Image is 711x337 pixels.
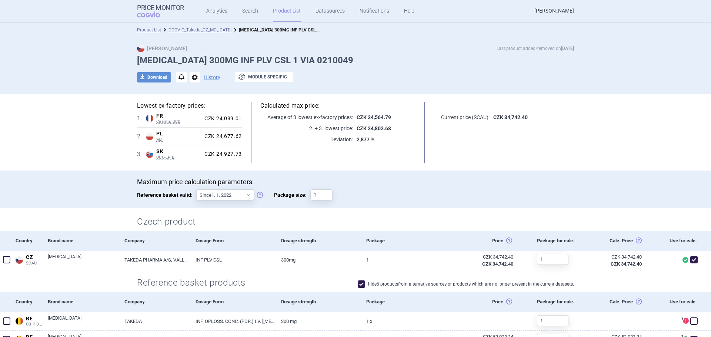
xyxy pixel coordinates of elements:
[168,27,231,33] a: COGVIO_Takeda_CZ_MC_[DATE]
[276,292,361,312] div: Dosage strength
[137,114,146,123] span: 1 .
[239,26,347,33] strong: [MEDICAL_DATA] 300MG INF PLV CSL 1 VIA 0210049
[137,277,251,289] h2: Reference basket products
[358,280,574,288] label: hide 6 products from alternative sources or products which are no longer present in the current d...
[137,72,171,82] button: Download
[137,132,146,141] span: 2 .
[161,26,231,34] li: COGVIO_Takeda_CZ_MC_05.09.2025
[48,315,119,328] a: [MEDICAL_DATA]
[16,256,23,264] img: Czech Republic
[497,45,574,52] p: Last product added/removed on
[119,251,190,269] a: TAKEDA PHARMA A/S, VALLENSBAEK STRAND
[156,137,201,142] span: MZ
[156,113,201,119] span: FR
[196,189,254,200] select: Reference basket valid:
[26,254,42,261] span: CZ
[137,216,574,228] h2: Czech product
[361,231,446,251] div: Package
[452,254,513,267] abbr: Česko ex-factory
[204,75,220,80] button: History
[357,137,374,142] strong: 2,877 %
[146,115,153,122] img: France
[260,125,353,132] p: 2. + 3. lowest price:
[310,189,333,200] input: Package size:
[231,26,320,34] li: ENTYVIO 300MG INF PLV CSL 1 VIA 0210049
[137,55,574,66] h1: [MEDICAL_DATA] 300MG INF PLV CSL 1 VIA 0210049
[276,251,361,269] a: 300MG
[446,231,531,251] div: Price
[561,46,574,51] strong: [DATE]
[588,292,651,312] div: Calc. Price
[137,45,144,52] img: CZ
[119,231,190,251] div: Company
[361,292,446,312] div: Package
[361,251,446,269] a: 1
[235,72,293,82] button: Module specific
[13,314,42,327] a: BEBECBIP DCI
[190,231,275,251] div: Dosage Form
[156,148,201,155] span: SK
[276,231,361,251] div: Dosage strength
[137,27,161,33] a: Product List
[201,115,242,122] div: CZK 24,089.01
[260,136,353,143] p: Deviation:
[137,46,187,51] strong: [PERSON_NAME]
[651,231,701,251] div: Use for calc.
[156,119,201,124] span: Cnamts UCD
[156,155,201,160] span: UUC-LP B
[276,312,361,330] a: 300 mg
[26,322,42,327] span: CBIP DCI
[434,114,490,121] p: Current price (SCAU):
[26,261,42,266] span: SCAU
[482,261,513,267] strong: CZK 34,742.40
[680,316,684,321] span: ?
[260,102,415,110] h5: Calculated max price:
[16,317,23,325] img: Belgium
[119,292,190,312] div: Company
[13,253,42,266] a: CZCZSCAU
[531,231,588,251] div: Package for calc.
[260,114,353,121] p: Average of 3 lowest ex-factory prices:
[361,312,446,330] a: 1 x
[274,189,310,200] span: Package size:
[201,151,242,158] div: CZK 24,927.73
[537,254,568,265] input: 1
[119,312,190,330] a: TAKEDA
[531,292,588,312] div: Package for calc.
[537,315,568,326] input: 1
[190,251,275,269] a: INF PLV CSL
[48,253,119,267] a: [MEDICAL_DATA]
[137,4,184,18] a: Price MonitorCOGVIO
[13,231,42,251] div: Country
[13,292,42,312] div: Country
[357,114,391,120] strong: CZK 24,564.79
[651,292,701,312] div: Use for calc.
[137,26,161,34] li: Product List
[137,11,170,17] span: COGVIO
[357,125,391,131] strong: CZK 24,802.68
[137,150,146,159] span: 3 .
[611,261,642,267] strong: CZK 34,742.40
[26,316,42,322] span: BE
[42,292,119,312] div: Brand name
[446,292,531,312] div: Price
[146,151,153,158] img: Slovakia
[452,254,513,260] div: CZK 34,742.40
[156,131,201,137] span: PL
[594,254,642,260] div: CZK 34,742.40
[493,114,528,120] strong: CZK 34,742.40
[42,231,119,251] div: Brand name
[588,251,651,270] a: CZK 34,742.40CZK 34,742.40
[137,178,574,186] p: Maximum price calculation parameters:
[588,231,651,251] div: Calc. Price
[137,4,184,11] strong: Price Monitor
[190,312,275,330] a: INF. OPLOSS. CONC. (PDR.) I.V. [[MEDICAL_DATA].]
[190,292,275,312] div: Dosage Form
[137,189,196,200] span: Reference basket valid:
[201,133,242,140] div: CZK 24,677.62
[137,102,242,110] h5: Lowest ex-factory prices:
[146,133,153,140] img: Poland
